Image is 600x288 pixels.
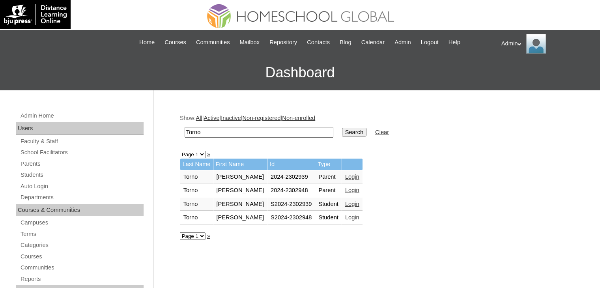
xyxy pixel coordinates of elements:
a: Admin Home [20,111,144,121]
a: » [207,151,210,157]
a: Mailbox [236,38,264,47]
a: Parents [20,159,144,169]
img: logo-white.png [4,4,67,25]
a: Terms [20,229,144,239]
span: Mailbox [240,38,260,47]
a: Communities [192,38,234,47]
a: Courses [161,38,190,47]
td: Parent [315,184,342,197]
input: Search [342,128,366,137]
td: [PERSON_NAME] [213,170,267,184]
span: Blog [340,38,351,47]
a: Admin [391,38,415,47]
a: School Facilitators [20,148,144,157]
td: Type [315,159,342,170]
a: Active [204,115,219,121]
h3: Dashboard [4,55,596,90]
a: Login [345,187,359,193]
td: Torno [180,198,213,211]
a: Login [345,174,359,180]
td: 2024-2302948 [267,184,315,197]
span: Courses [164,38,186,47]
td: Torno [180,184,213,197]
a: Categories [20,240,144,250]
a: Non-enrolled [282,115,315,121]
td: Student [315,198,342,211]
td: [PERSON_NAME] [213,184,267,197]
span: Communities [196,38,230,47]
span: Logout [421,38,439,47]
a: Repository [265,38,301,47]
a: Contacts [303,38,334,47]
td: Id [267,159,315,170]
div: Courses & Communities [16,204,144,217]
a: Calendar [357,38,389,47]
span: Repository [269,38,297,47]
td: [PERSON_NAME] [213,198,267,211]
span: Calendar [361,38,385,47]
a: Auto Login [20,181,144,191]
a: Communities [20,263,144,273]
input: Search [185,127,333,138]
a: Blog [336,38,355,47]
div: Users [16,122,144,135]
a: Faculty & Staff [20,137,144,146]
td: 2024-2302939 [267,170,315,184]
td: S2024-2302948 [267,211,315,224]
span: Admin [394,38,411,47]
a: Help [445,38,464,47]
a: Home [135,38,159,47]
a: Departments [20,193,144,202]
a: Inactive [221,115,241,121]
span: Help [449,38,460,47]
a: Reports [20,274,144,284]
td: S2024-2302939 [267,198,315,211]
span: Home [139,38,155,47]
a: Campuses [20,218,144,228]
a: All [196,115,202,121]
td: [PERSON_NAME] [213,211,267,224]
td: Parent [315,170,342,184]
td: Last Name [180,159,213,170]
a: Students [20,170,144,180]
td: Student [315,211,342,224]
td: Torno [180,211,213,224]
a: Login [345,214,359,221]
div: Show: | | | | [180,114,570,142]
span: Contacts [307,38,330,47]
a: Non-registered [243,115,281,121]
td: First Name [213,159,267,170]
img: Admin Homeschool Global [526,34,546,54]
a: Login [345,201,359,207]
a: » [207,233,210,239]
a: Courses [20,252,144,262]
a: Logout [417,38,443,47]
td: Torno [180,170,213,184]
a: Clear [375,129,389,135]
div: Admin [501,34,592,54]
